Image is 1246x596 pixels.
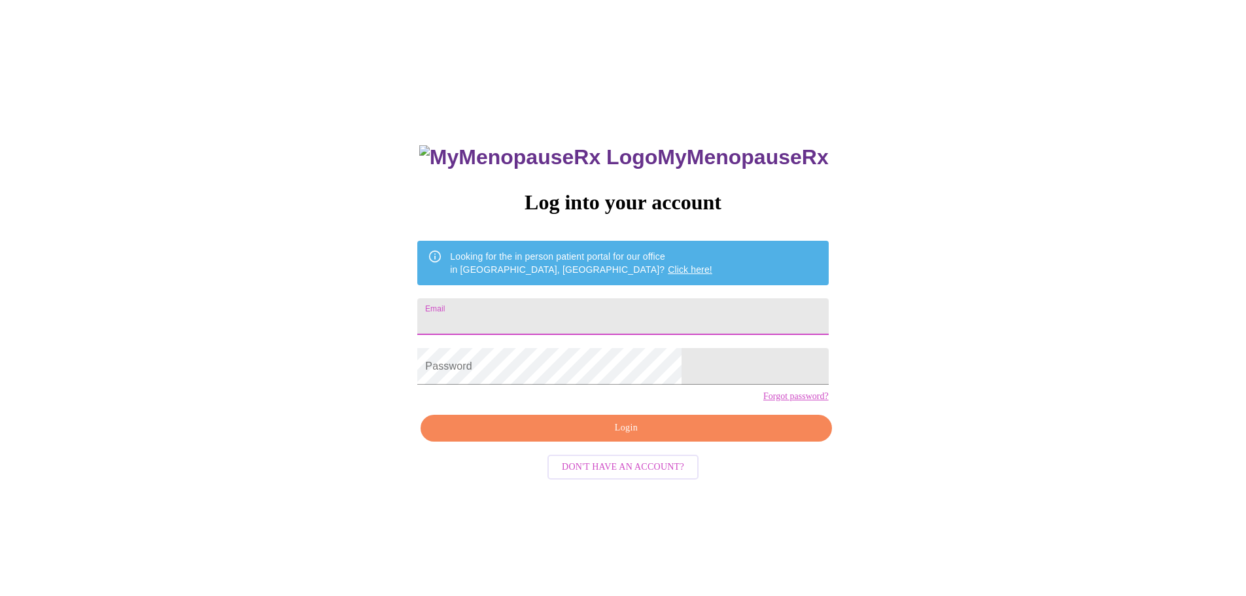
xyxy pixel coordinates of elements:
button: Don't have an account? [547,455,699,480]
a: Don't have an account? [544,461,702,472]
img: MyMenopauseRx Logo [419,145,657,169]
div: Looking for the in person patient portal for our office in [GEOGRAPHIC_DATA], [GEOGRAPHIC_DATA]? [450,245,712,281]
span: Don't have an account? [562,459,684,476]
a: Forgot password? [763,391,829,402]
a: Click here! [668,264,712,275]
button: Login [421,415,831,442]
h3: Log into your account [417,190,828,215]
h3: MyMenopauseRx [419,145,829,169]
span: Login [436,420,816,436]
